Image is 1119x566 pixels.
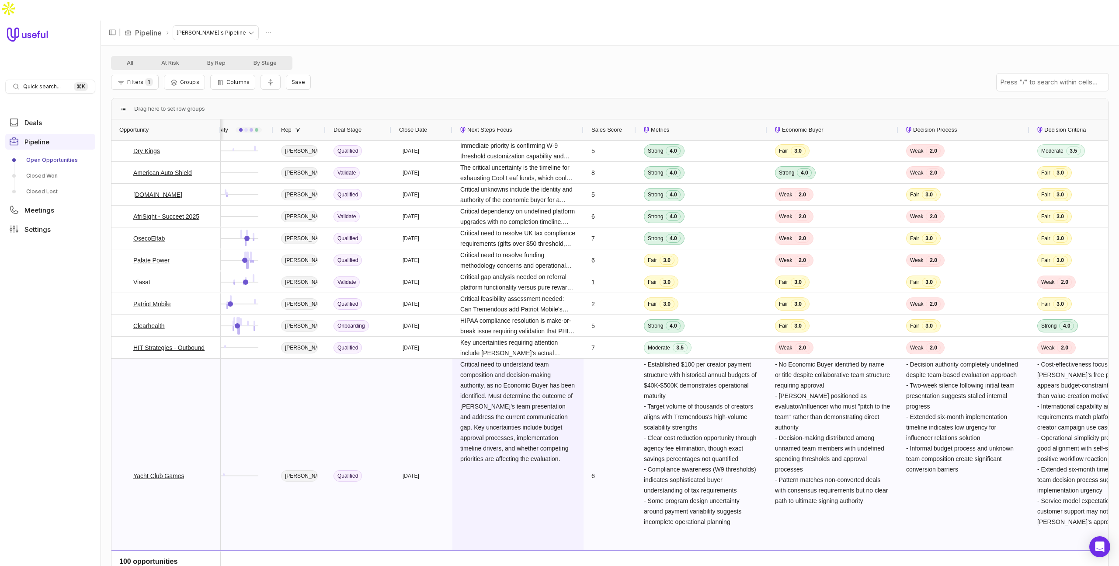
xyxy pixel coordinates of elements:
[791,300,806,308] span: 3.0
[660,256,674,265] span: 3.0
[281,255,318,266] span: [PERSON_NAME]
[910,147,923,154] span: Weak
[779,213,792,220] span: Weak
[666,168,681,177] span: 4.0
[334,298,362,310] span: Qualified
[1044,125,1086,135] span: Decision Criteria
[1041,344,1054,351] span: Weak
[403,279,419,286] time: [DATE]
[403,191,419,198] time: [DATE]
[334,211,360,222] span: Validate
[910,213,923,220] span: Weak
[403,213,419,220] time: [DATE]
[591,189,595,200] span: 5
[133,189,182,200] a: [DOMAIN_NAME]
[334,342,362,353] span: Qualified
[644,119,759,140] div: Metrics
[334,145,362,157] span: Qualified
[1053,300,1068,308] span: 3.0
[133,321,165,331] a: Clearhealth
[910,279,919,286] span: Fair
[113,58,147,68] button: All
[399,125,427,135] span: Close Date
[133,233,165,244] a: OsecoElfab
[460,119,576,140] div: Next Steps Focus
[5,153,95,199] div: Pipeline submenu
[795,212,810,221] span: 2.0
[926,147,941,155] span: 2.0
[1041,300,1050,307] span: Fair
[779,279,788,286] span: Fair
[334,470,362,482] span: Qualified
[1041,322,1056,329] span: Strong
[460,228,576,249] span: Critical need to resolve UK tax compliance requirements (gifts over $50 threshold, potential work...
[666,190,681,199] span: 4.0
[1041,235,1050,242] span: Fair
[5,153,95,167] a: Open Opportunities
[660,300,674,308] span: 3.0
[791,147,806,155] span: 3.0
[5,134,95,150] a: Pipeline
[591,299,595,309] span: 2
[403,235,419,242] time: [DATE]
[997,73,1109,91] input: Press "/" to search within cells...
[1057,278,1072,286] span: 2.0
[922,234,937,243] span: 3.0
[651,125,669,135] span: Metrics
[210,75,255,90] button: Columns
[1066,147,1081,155] span: 3.5
[74,82,88,91] kbd: ⌘ K
[648,344,670,351] span: Moderate
[648,213,663,220] span: Strong
[193,58,240,68] button: By Rep
[5,185,95,199] a: Closed Lost
[460,293,576,314] span: Critical feasibility assessment needed: Can Tremendous add Patriot Mobile's specific nonprofits t...
[403,147,419,154] time: [DATE]
[467,125,512,135] span: Next Steps Focus
[926,212,941,221] span: 2.0
[281,342,318,353] span: [PERSON_NAME]
[1053,256,1068,265] span: 3.0
[1053,234,1068,243] span: 3.0
[133,168,192,178] a: American Auto Shield
[226,79,250,85] span: Columns
[775,119,890,140] div: Economic Buyer
[334,255,362,266] span: Qualified
[460,162,576,183] span: The critical uncertainty is the timeline for exhausting Cool Leaf funds, which could delay implem...
[5,169,95,183] a: Closed Won
[334,233,362,244] span: Qualified
[910,169,923,176] span: Weak
[906,119,1022,140] div: Decision Process
[648,169,663,176] span: Strong
[133,299,171,309] a: Patriot Mobile
[281,145,318,157] span: [PERSON_NAME]
[147,58,193,68] button: At Risk
[5,115,95,130] a: Deals
[1057,343,1072,352] span: 2.0
[910,191,919,198] span: Fair
[1053,212,1068,221] span: 3.0
[403,300,419,307] time: [DATE]
[106,26,119,39] button: Collapse sidebar
[779,322,788,329] span: Fair
[673,343,688,352] span: 3.5
[460,250,576,271] span: Critical need to resolve funding methodology concerns and operational timeline expectations. [PER...
[1089,536,1110,557] div: Open Intercom Messenger
[133,342,205,353] a: HIT Strategies - Outbound
[164,75,205,90] button: Group Pipeline
[1041,191,1050,198] span: Fair
[779,257,792,264] span: Weak
[779,191,792,198] span: Weak
[795,190,810,199] span: 2.0
[24,207,54,213] span: Meetings
[460,140,576,161] span: Immediate priority is confirming W-9 threshold customization capability and implementation proces...
[240,58,291,68] button: By Stage
[666,321,681,330] span: 4.0
[910,344,923,351] span: Weak
[5,221,95,237] a: Settings
[127,79,143,85] span: Filters
[403,169,419,176] time: [DATE]
[133,146,160,156] a: Dry Kings
[926,300,941,308] span: 2.0
[403,344,419,351] time: [DATE]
